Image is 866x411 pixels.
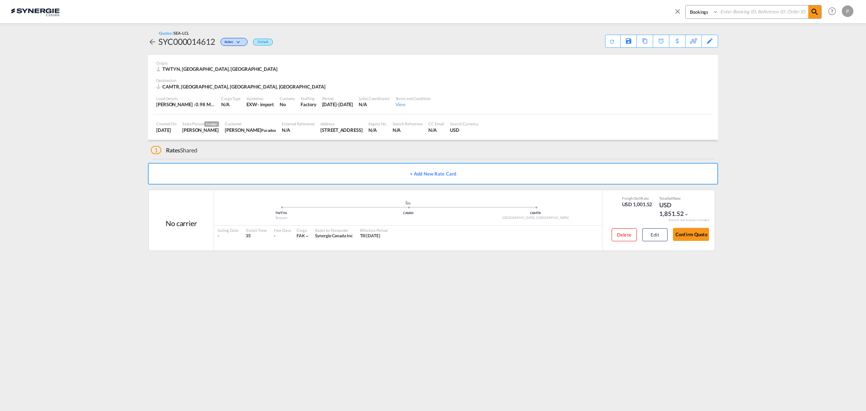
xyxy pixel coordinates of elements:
[404,201,412,204] md-icon: assets/icons/custom/ship-fill.svg
[428,127,444,133] div: N/A
[280,96,295,101] div: Customs
[842,5,853,17] div: P
[11,3,60,20] img: 1f56c880d42311ef80fc7dca854c8e59.png
[718,5,808,18] input: Enter Booking ID, Reference ID, Order ID
[151,146,197,154] div: Shared
[246,228,267,233] div: Transit Time
[156,127,176,133] div: 8 Sep 2025
[621,35,637,47] div: Save As Template
[156,101,215,108] div: [PERSON_NAME] : 0.98 MT | Volumetric Wt : 9.36 CBM | Chargeable Wt : 9.36 W/M
[166,218,197,228] div: No carrier
[182,121,219,127] div: Sales Person
[622,196,652,201] div: Freight Rate
[368,127,387,133] div: N/A
[218,228,239,233] div: Sailing Date
[635,196,641,200] span: Sell
[282,121,315,126] div: External Reference
[225,127,276,133] div: Jose Matute
[322,101,353,108] div: 8 Oct 2025
[472,216,599,220] div: [GEOGRAPHIC_DATA], [GEOGRAPHIC_DATA]
[261,128,276,133] span: Paradox
[359,101,389,108] div: N/A
[320,127,362,133] div: 780 Boulevard Industriel St-Eustache (Québec), J7R 5V3
[305,234,310,239] md-icon: icon-chevron-down
[274,233,275,239] div: -
[315,233,353,239] div: Synergie Canada Inc
[659,196,695,201] div: Total Rate
[215,36,249,47] div: Change Status Here
[428,121,444,126] div: CC Email
[450,127,478,133] div: USD
[826,5,842,18] div: Help
[320,121,362,126] div: Address
[280,101,295,108] div: No
[659,201,695,218] div: USD 1,851.52
[622,201,652,208] div: USD 1,001.52
[322,96,353,101] div: Period
[218,233,239,239] div: -
[472,211,599,216] div: CAMTR
[246,101,257,108] div: EXW
[148,163,718,185] button: + Add New Rate Card
[674,7,682,15] md-icon: icon-close
[225,121,276,126] div: Customer
[393,121,423,126] div: Search Reference
[148,36,158,47] div: icon-arrow-left
[297,228,310,233] div: Cargo
[156,60,710,66] div: Origin
[151,146,161,154] span: 1
[674,5,685,22] span: icon-close
[274,228,291,233] div: Free Days
[156,66,279,72] div: TWTYN, Taoyuan, Europe
[609,35,617,44] div: Quote PDF is not available at this time
[360,233,380,239] div: Till 08 Oct 2025
[220,38,248,46] div: Change Status Here
[297,233,305,238] span: FAK
[360,228,388,233] div: Effective Period
[218,211,345,216] div: TWTYN
[684,212,689,217] md-icon: icon-chevron-down
[315,233,353,238] span: Synergie Canada Inc
[282,127,315,133] div: N/A
[156,96,215,101] div: Load Details
[204,121,219,127] span: Creator
[345,211,472,216] div: CAVAN
[221,101,241,108] div: N/A
[826,5,838,17] span: Help
[301,101,316,108] div: Factory Stuffing
[810,8,819,16] md-icon: icon-magnify
[609,39,615,44] md-icon: icon-refresh
[156,83,327,90] div: CAMTR, Montreal, QC, Americas
[315,228,353,233] div: Rates by Forwarder
[166,147,180,153] span: Rates
[360,233,380,238] span: Till [DATE]
[158,36,215,47] div: SYC000014612
[174,31,189,35] span: SEA-LCL
[224,40,235,47] span: Active
[368,121,387,126] div: Inquiry No.
[156,78,710,83] div: Destination
[253,39,273,46] div: Default
[221,96,241,101] div: Cargo Type
[668,196,673,200] span: Sell
[395,101,430,108] div: View
[359,96,389,101] div: Sales Coordinator
[257,101,274,108] div: - import
[162,66,277,72] span: TWTYN, [GEOGRAPHIC_DATA], [GEOGRAPHIC_DATA]
[663,218,714,222] div: Remark and Inclusion included
[642,228,668,241] button: Edit
[182,127,219,133] div: Pablo Gomez Saldarriaga
[393,127,423,133] div: N/A
[673,228,709,241] button: Confirm Quote
[395,96,430,101] div: Terms and Condition
[235,40,244,44] md-icon: icon-chevron-down
[612,228,637,241] button: Delete
[156,121,176,126] div: Created On
[808,5,821,18] span: icon-magnify
[218,216,345,220] div: Taoyuan
[246,96,274,101] div: Incoterms
[159,30,189,36] div: Quotes /SEA-LCL
[450,121,478,126] div: Search Currency
[246,233,267,239] div: 35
